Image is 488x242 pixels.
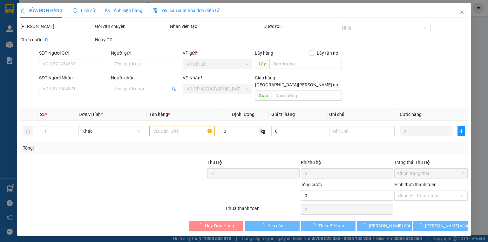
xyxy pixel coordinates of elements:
[198,223,205,228] span: loading
[458,129,465,134] span: plus
[59,21,123,36] div: LABO [GEOGRAPHIC_DATA]
[149,126,215,136] input: VD: Bàn, Ghế
[327,108,397,121] th: Ghi chú
[394,159,468,166] div: Trạng thái Thu Hộ
[425,222,470,229] span: [PERSON_NAME] và In
[362,223,369,228] span: loading
[39,74,108,81] div: SĐT Người Nhận
[394,182,437,187] label: Hình thức thanh toán
[20,8,63,13] span: SỬA ĐƠN HÀNG
[301,159,393,168] div: Phí thu hộ
[189,221,244,231] button: Hủy Đơn Hàng
[225,205,300,216] div: Chưa thanh toán
[314,50,342,57] span: Lấy tận nơi
[20,8,25,13] span: edit
[271,91,342,101] input: Dọc đường
[413,221,468,231] button: [PERSON_NAME] và In
[111,50,180,57] div: Người gửi
[400,126,452,136] input: 0
[5,21,54,30] div: 02733824879
[152,8,220,13] span: Yêu cầu xuất hóa đơn điện tử
[261,223,268,228] span: loading
[232,112,254,117] span: Định lượng
[400,112,422,117] span: Cước hàng
[263,23,337,30] div: Cước rồi :
[268,222,283,229] span: Yêu cầu
[78,112,102,117] span: Đơn vị tính
[183,75,200,80] span: VP Nhận
[170,23,262,30] div: Nhân viên tạo:
[23,145,189,151] div: Tổng: 1
[459,9,464,14] span: close
[73,8,77,13] span: clock-circle
[245,221,300,231] button: Yêu cầu
[398,169,464,178] span: Chọn trạng thái
[183,50,252,57] div: VP gửi
[23,126,33,136] button: delete
[260,126,266,136] span: kg
[59,36,123,45] div: 0937040848
[329,126,395,136] input: Ghi Chú
[301,221,356,231] button: Thêm ĐH mới
[45,37,48,42] b: 0
[457,126,465,136] button: plus
[301,182,322,187] span: Tổng cước
[95,23,168,30] div: Gói vận chuyển:
[105,8,110,13] span: picture
[186,59,248,69] span: VP Cái Bè
[20,36,94,43] div: Chưa cước :
[59,6,74,13] span: Nhận:
[152,8,158,13] img: icon
[149,112,170,117] span: Tên hàng
[254,59,269,69] span: Lấy
[39,50,108,57] div: SĐT Người Gửi
[253,81,342,88] span: [GEOGRAPHIC_DATA][PERSON_NAME] nơi
[254,75,275,80] span: Giao hàng
[73,8,95,13] span: Lịch sử
[205,222,234,229] span: Hủy Đơn Hàng
[5,13,54,21] div: NỤ CƯỜI MỚI
[171,86,176,91] span: user-add
[5,6,15,13] span: Gửi:
[453,3,471,21] button: Close
[271,112,295,117] span: Giá trị hàng
[311,223,318,228] span: loading
[82,126,140,136] span: Khác
[105,8,142,13] span: Ảnh kiện hàng
[254,91,271,101] span: Giao
[254,50,273,56] span: Lấy hàng
[111,74,180,81] div: Người nhận
[369,222,410,229] span: [PERSON_NAME] đổi
[95,36,168,43] div: Ngày GD:
[40,112,45,117] span: SL
[59,5,123,21] div: VP [GEOGRAPHIC_DATA]
[357,221,412,231] button: [PERSON_NAME] đổi
[318,222,345,229] span: Thêm ĐH mới
[418,223,425,228] span: loading
[269,59,342,69] input: Dọc đường
[5,5,54,13] div: VP Cái Bè
[207,160,222,165] span: Thu Hộ
[20,23,94,30] div: [PERSON_NAME]:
